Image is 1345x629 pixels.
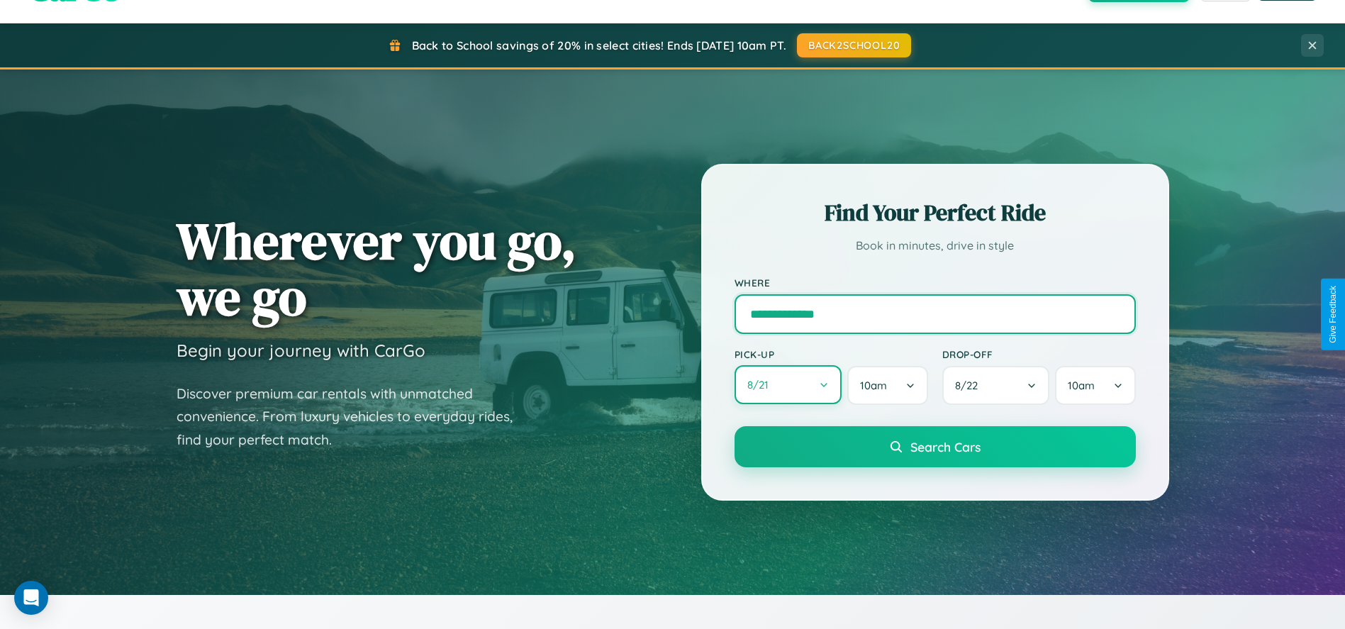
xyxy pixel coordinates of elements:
span: 8 / 21 [747,378,776,391]
div: Open Intercom Messenger [14,581,48,615]
button: 10am [1055,366,1135,405]
button: BACK2SCHOOL20 [797,33,911,57]
label: Where [735,277,1136,289]
button: 10am [847,366,927,405]
p: Discover premium car rentals with unmatched convenience. From luxury vehicles to everyday rides, ... [177,382,531,452]
span: Search Cars [910,439,981,455]
h1: Wherever you go, we go [177,213,576,325]
h3: Begin your journey with CarGo [177,340,425,361]
div: Give Feedback [1328,286,1338,343]
span: 10am [860,379,887,392]
span: Back to School savings of 20% in select cities! Ends [DATE] 10am PT. [412,38,786,52]
button: 8/21 [735,365,842,404]
label: Drop-off [942,348,1136,360]
span: 10am [1068,379,1095,392]
h2: Find Your Perfect Ride [735,197,1136,228]
label: Pick-up [735,348,928,360]
button: Search Cars [735,426,1136,467]
p: Book in minutes, drive in style [735,235,1136,256]
span: 8 / 22 [955,379,985,392]
button: 8/22 [942,366,1050,405]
